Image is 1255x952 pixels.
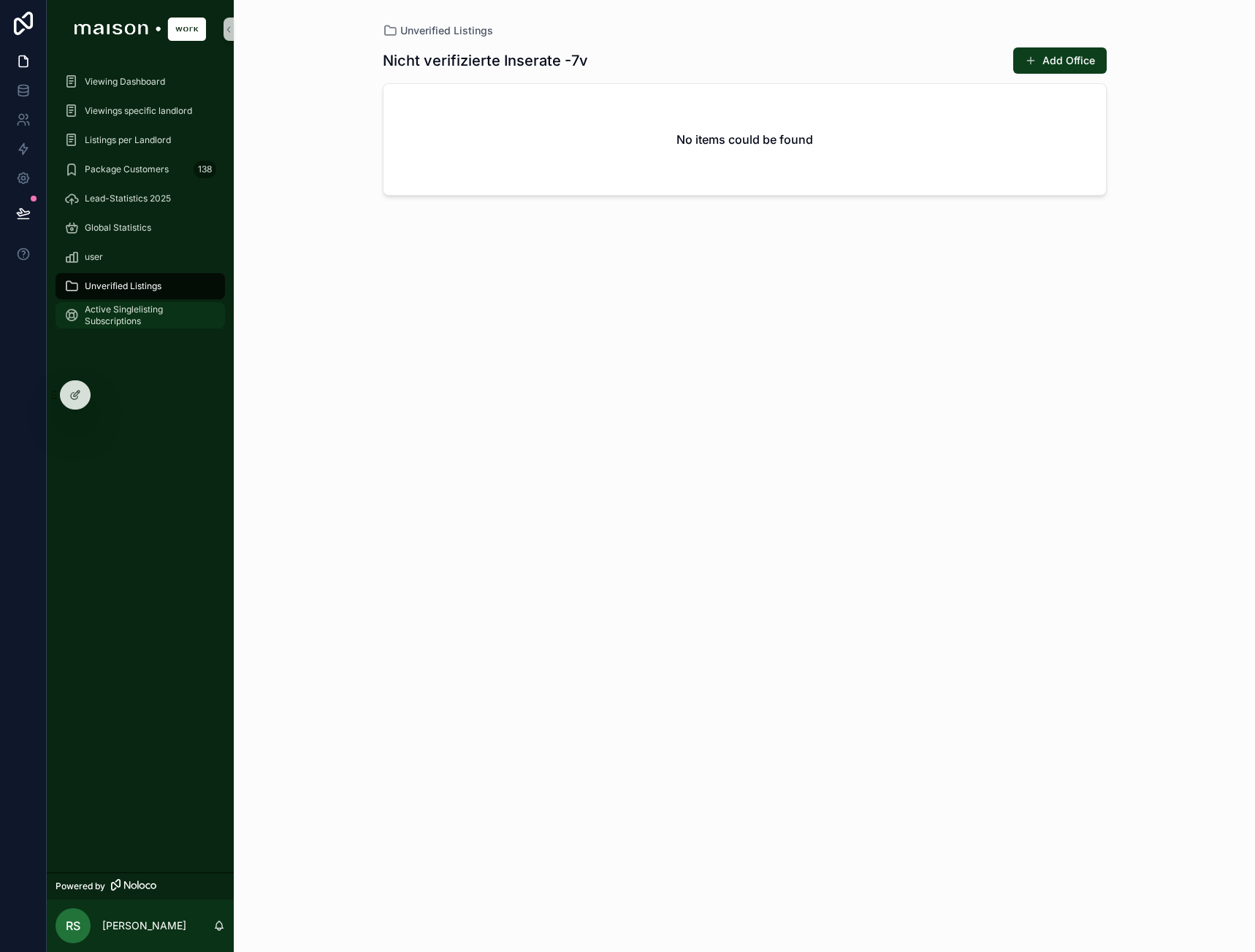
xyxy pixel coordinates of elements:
[102,918,186,933] p: [PERSON_NAME]
[56,273,225,299] a: Unverified Listings
[85,222,151,234] span: Global Statistics
[56,302,225,329] a: Active Singlelisting Subscriptions
[85,76,165,88] span: Viewing Dashboard
[676,131,813,148] h2: No items could be found
[85,193,171,204] span: Lead-Statistics 2025
[56,244,225,270] a: user
[56,156,225,183] a: Package Customers138
[56,127,225,153] a: Listings per Landlord
[47,872,234,899] a: Powered by
[56,880,105,892] span: Powered by
[85,164,169,175] span: Package Customers
[75,18,206,41] img: App logo
[85,251,103,263] span: user
[56,185,225,212] a: Lead-Statistics 2025
[400,23,493,38] span: Unverified Listings
[85,134,171,146] span: Listings per Landlord
[85,105,192,117] span: Viewings specific landlord
[1013,47,1107,74] button: Add Office
[85,304,210,327] span: Active Singlelisting Subscriptions
[56,69,225,95] a: Viewing Dashboard
[383,50,588,71] h1: Nicht verifizierte Inserate -7v
[383,23,493,38] a: Unverified Listings
[85,280,161,292] span: Unverified Listings
[56,215,225,241] a: Global Statistics
[47,58,234,348] div: scrollable content
[56,98,225,124] a: Viewings specific landlord
[66,917,80,934] span: RS
[194,161,216,178] div: 138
